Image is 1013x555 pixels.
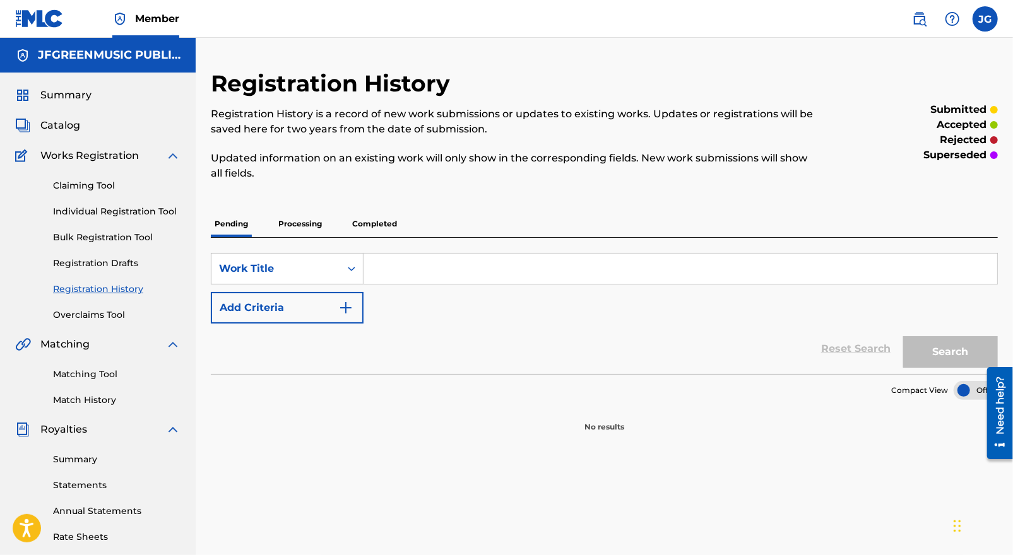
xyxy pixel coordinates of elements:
[211,253,998,374] form: Search Form
[40,88,92,103] span: Summary
[53,479,181,492] a: Statements
[38,48,181,62] h5: JFGREENMUSIC PUBLISHING
[211,69,456,98] h2: Registration History
[912,11,927,26] img: search
[15,118,80,133] a: CatalogCatalog
[940,6,965,32] div: Help
[907,6,932,32] a: Public Search
[53,394,181,407] a: Match History
[219,261,333,276] div: Work Title
[53,179,181,192] a: Claiming Tool
[165,148,181,163] img: expand
[891,385,948,396] span: Compact View
[15,48,30,63] img: Accounts
[923,148,986,163] p: superseded
[211,211,252,237] p: Pending
[40,337,90,352] span: Matching
[338,300,353,315] img: 9d2ae6d4665cec9f34b9.svg
[211,107,817,137] p: Registration History is a record of new work submissions or updates to existing works. Updates or...
[15,337,31,352] img: Matching
[53,530,181,544] a: Rate Sheets
[53,453,181,466] a: Summary
[165,337,181,352] img: expand
[135,11,179,26] span: Member
[275,211,326,237] p: Processing
[40,148,139,163] span: Works Registration
[165,422,181,437] img: expand
[211,292,364,324] button: Add Criteria
[112,11,127,26] img: Top Rightsholder
[53,205,181,218] a: Individual Registration Tool
[15,148,32,163] img: Works Registration
[973,6,998,32] div: User Menu
[584,406,624,433] p: No results
[348,211,401,237] p: Completed
[53,308,181,322] a: Overclaims Tool
[937,117,986,132] p: accepted
[954,507,961,545] div: Drag
[15,88,30,103] img: Summary
[53,283,181,296] a: Registration History
[40,118,80,133] span: Catalog
[211,151,817,181] p: Updated information on an existing work will only show in the corresponding fields. New work subm...
[978,363,1013,464] iframe: Resource Center
[15,422,30,437] img: Royalties
[53,231,181,244] a: Bulk Registration Tool
[53,505,181,518] a: Annual Statements
[53,257,181,270] a: Registration Drafts
[940,132,986,148] p: rejected
[930,102,986,117] p: submitted
[53,368,181,381] a: Matching Tool
[15,88,92,103] a: SummarySummary
[15,118,30,133] img: Catalog
[945,11,960,26] img: help
[950,494,1013,555] iframe: Chat Widget
[15,9,64,28] img: MLC Logo
[40,422,87,437] span: Royalties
